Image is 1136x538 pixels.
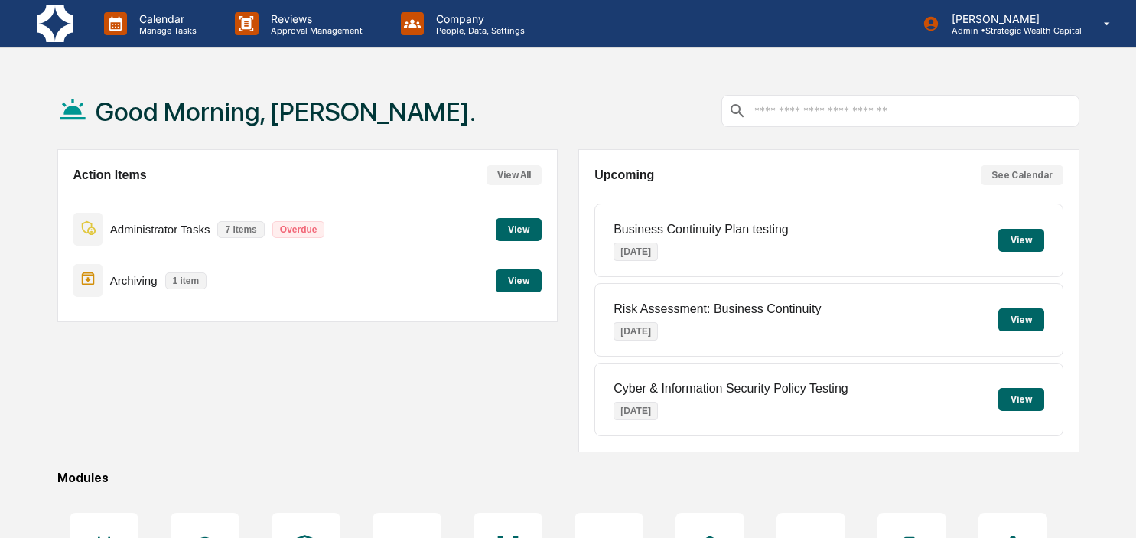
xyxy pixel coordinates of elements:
[998,388,1044,411] button: View
[998,308,1044,331] button: View
[614,382,848,396] p: Cyber & Information Security Policy Testing
[165,272,207,289] p: 1 item
[259,12,370,25] p: Reviews
[614,322,658,341] p: [DATE]
[614,243,658,261] p: [DATE]
[939,25,1082,36] p: Admin • Strategic Wealth Capital
[57,471,1080,485] div: Modules
[127,12,204,25] p: Calendar
[614,402,658,420] p: [DATE]
[487,165,542,185] button: View All
[424,12,532,25] p: Company
[939,12,1082,25] p: [PERSON_NAME]
[981,165,1063,185] button: See Calendar
[424,25,532,36] p: People, Data, Settings
[259,25,370,36] p: Approval Management
[96,96,476,127] h1: Good Morning, [PERSON_NAME].
[272,221,325,238] p: Overdue
[496,221,542,236] a: View
[73,168,147,182] h2: Action Items
[217,221,264,238] p: 7 items
[594,168,654,182] h2: Upcoming
[37,5,73,42] img: logo
[614,223,789,236] p: Business Continuity Plan testing
[496,269,542,292] button: View
[614,302,821,316] p: Risk Assessment: Business Continuity
[496,218,542,241] button: View
[496,272,542,287] a: View
[998,229,1044,252] button: View
[110,223,210,236] p: Administrator Tasks
[127,25,204,36] p: Manage Tasks
[110,274,158,287] p: Archiving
